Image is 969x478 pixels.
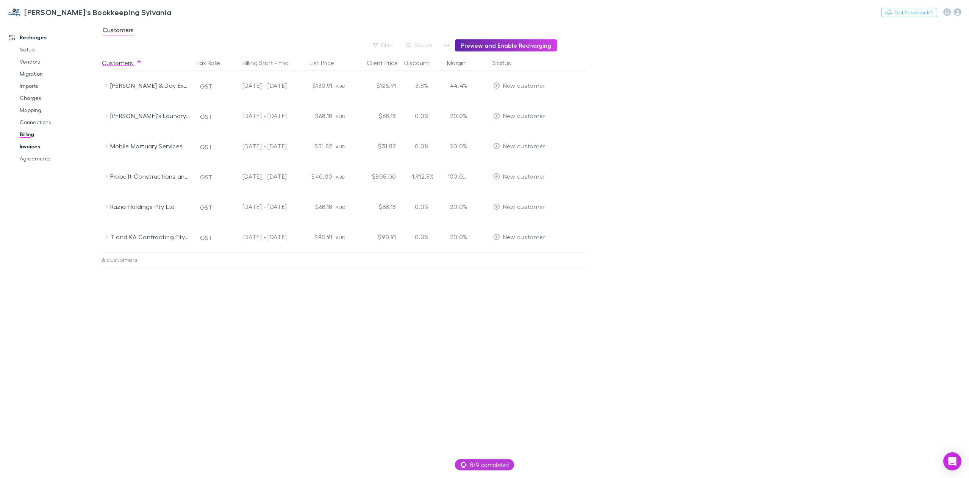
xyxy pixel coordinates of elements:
div: 0.0% [399,222,445,252]
span: AUD [336,174,346,180]
div: Mobile Mortuary ServicesGST[DATE] - [DATE]$31.82AUD$31.820.0%20.0%EditNew customer [102,131,590,161]
p: 44.4% [448,81,467,90]
span: New customer [503,82,545,89]
div: 0.0% [399,192,445,222]
span: AUD [336,235,346,240]
div: 0.0% [399,101,445,131]
div: [DATE] - [DATE] [225,131,287,161]
div: Razia Holdings Pty LtdGST[DATE] - [DATE]$68.18AUD$68.180.0%20.0%EditNew customer [102,192,590,222]
a: Vendors [12,56,106,68]
p: 20.0% [448,232,467,241]
span: AUD [336,144,346,149]
span: New customer [503,142,545,149]
div: $125.91 [354,70,399,101]
div: $90.91 [290,222,336,252]
button: Discount [404,55,438,70]
p: 20.0% [448,202,467,211]
button: Search [402,41,437,50]
span: Customers [103,26,134,36]
button: GST [197,111,216,123]
button: Got Feedback? [881,8,937,17]
a: Imports [12,80,106,92]
p: 100.0% [448,172,467,181]
div: Probuilt Constructions and Developments Pty Ltd [110,161,191,192]
div: [DATE] - [DATE] [225,101,287,131]
span: AUD [336,83,346,89]
div: $31.82 [354,131,399,161]
a: Billing [12,128,106,140]
button: List Price [309,55,343,70]
div: Probuilt Constructions and Developments Pty LtdGST[DATE] - [DATE]$40.00AUD$805.00-1,912.5%100.0%E... [102,161,590,192]
div: Razia Holdings Pty Ltd [110,192,191,222]
button: Tax Rate [196,55,229,70]
div: $805.00 [354,161,399,192]
a: Invoices [12,140,106,153]
button: Status [492,55,520,70]
button: GST [197,171,216,183]
a: Agreements [12,153,106,165]
img: Jim's Bookkeeping Sylvania's Logo [8,8,21,17]
div: [PERSON_NAME] & Day ExcavationsGST[DATE] - [DATE]$130.91AUD$125.913.8%44.4%EditNew customer [102,70,590,101]
span: AUD [336,204,346,210]
div: [DATE] - [DATE] [225,161,287,192]
button: Customers [102,55,142,70]
h3: [PERSON_NAME]'s Bookkeeping Sylvania [24,8,172,17]
button: Margin [447,55,475,70]
div: [DATE] - [DATE] [225,222,287,252]
div: Mobile Mortuary Services [110,131,191,161]
div: $68.18 [290,192,336,222]
span: New customer [503,203,545,210]
div: 0.0% [399,131,445,161]
p: 20.0% [448,142,467,151]
a: Charges [12,92,106,104]
div: $68.18 [354,101,399,131]
div: T and KA Contracting Pty Ltd [110,222,191,252]
a: Mapping [12,104,106,116]
a: Connections [12,116,106,128]
div: $68.18 [354,192,399,222]
span: New customer [503,173,545,180]
button: Filter [369,41,398,50]
div: T and KA Contracting Pty LtdGST[DATE] - [DATE]$90.91AUD$90.910.0%20.0%EditNew customer [102,222,590,252]
div: $31.82 [290,131,336,161]
div: Open Intercom Messenger [943,452,961,470]
div: -1,912.5% [399,161,445,192]
p: 20.0% [448,111,467,120]
button: GST [197,80,216,92]
div: 3.8% [399,70,445,101]
button: GST [197,232,216,244]
button: GST [197,141,216,153]
div: $90.91 [354,222,399,252]
button: GST [197,201,216,213]
button: Preview and Enable Recharging [455,39,557,51]
a: Recharges [2,31,106,44]
div: [PERSON_NAME]'s Laundry Services [GEOGRAPHIC_DATA]GST[DATE] - [DATE]$68.18AUD$68.180.0%20.0%EditN... [102,101,590,131]
a: Setup [12,44,106,56]
div: $130.91 [290,70,336,101]
div: [PERSON_NAME] & Day Excavations [110,70,191,101]
a: Migration [12,68,106,80]
div: [PERSON_NAME]'s Laundry Services [GEOGRAPHIC_DATA] [110,101,191,131]
a: [PERSON_NAME]'s Bookkeeping Sylvania [3,3,176,21]
button: Client Price [367,55,407,70]
div: $68.18 [290,101,336,131]
span: New customer [503,233,545,240]
div: [DATE] - [DATE] [225,192,287,222]
button: Billing Start - End [242,55,298,70]
span: New customer [503,112,545,119]
span: AUD [336,114,346,119]
div: 6 customers [102,252,193,267]
div: $40.00 [290,161,336,192]
div: [DATE] - [DATE] [225,70,287,101]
